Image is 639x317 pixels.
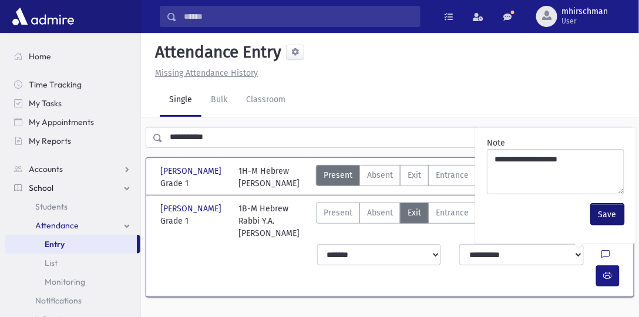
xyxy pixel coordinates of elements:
[562,7,608,16] span: mhirschman
[160,215,227,227] span: Grade 1
[160,203,224,215] span: [PERSON_NAME]
[436,207,469,219] span: Entrance
[5,75,140,94] a: Time Tracking
[5,235,137,254] a: Entry
[562,16,608,26] span: User
[29,51,51,62] span: Home
[316,165,499,190] div: AttTypes
[177,6,420,27] input: Search
[160,165,224,177] span: [PERSON_NAME]
[160,177,227,190] span: Grade 1
[367,207,393,219] span: Absent
[29,117,94,127] span: My Appointments
[45,276,85,287] span: Monitoring
[324,169,352,181] span: Present
[150,68,258,78] a: Missing Attendance History
[5,254,140,272] a: List
[237,84,295,117] a: Classroom
[5,291,140,310] a: Notifications
[367,169,393,181] span: Absent
[5,47,140,66] a: Home
[29,136,71,146] span: My Reports
[9,5,77,28] img: AdmirePro
[35,295,82,306] span: Notifications
[436,169,469,181] span: Entrance
[408,169,421,181] span: Exit
[150,42,281,62] h5: Attendance Entry
[45,239,65,249] span: Entry
[201,84,237,117] a: Bulk
[239,165,300,190] div: 1H-M Hebrew [PERSON_NAME]
[316,203,499,240] div: AttTypes
[5,197,140,216] a: Students
[324,207,352,219] span: Present
[29,98,62,109] span: My Tasks
[5,131,140,150] a: My Reports
[29,79,82,90] span: Time Tracking
[5,272,140,291] a: Monitoring
[35,220,79,231] span: Attendance
[5,94,140,113] a: My Tasks
[29,164,63,174] span: Accounts
[160,84,201,117] a: Single
[5,160,140,178] a: Accounts
[29,183,53,193] span: School
[239,203,306,240] div: 1B-M Hebrew Rabbi Y.A. [PERSON_NAME]
[5,178,140,197] a: School
[487,137,505,149] label: Note
[5,113,140,131] a: My Appointments
[591,204,624,225] button: Save
[408,207,421,219] span: Exit
[45,258,58,268] span: List
[155,68,258,78] u: Missing Attendance History
[35,201,68,212] span: Students
[5,216,140,235] a: Attendance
